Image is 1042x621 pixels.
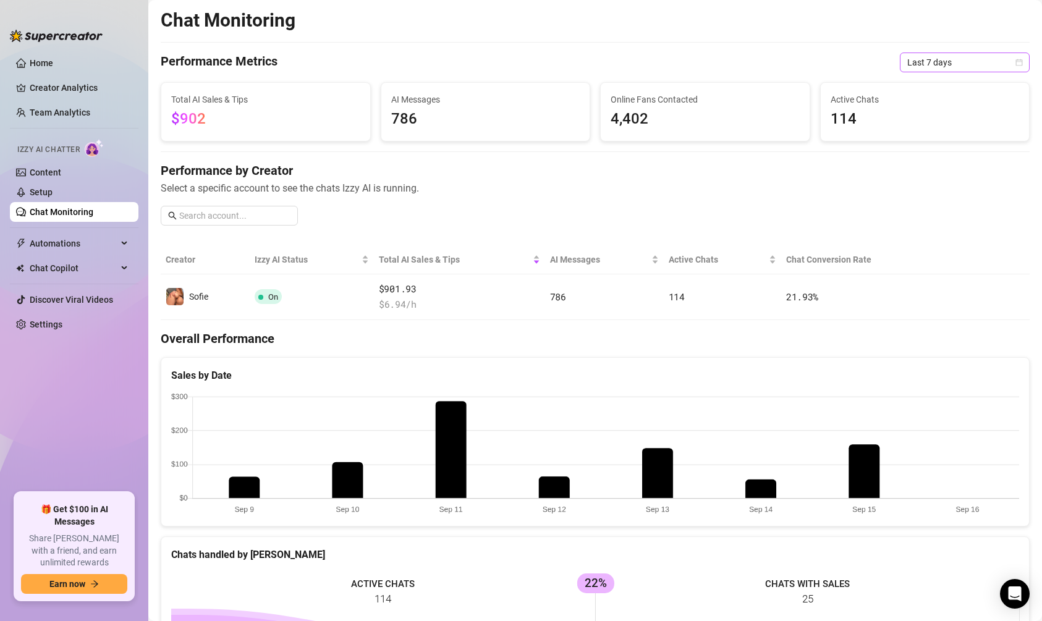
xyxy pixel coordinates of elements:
img: Sofie [166,288,184,305]
img: AI Chatter [85,139,104,157]
th: Active Chats [664,245,781,274]
span: Chat Copilot [30,258,117,278]
span: Total AI Sales & Tips [171,93,360,106]
span: On [268,292,278,302]
h2: Chat Monitoring [161,9,295,32]
span: Sofie [189,292,208,302]
span: AI Messages [391,93,580,106]
img: logo-BBDzfeDw.svg [10,30,103,42]
span: Izzy AI Status [255,253,358,266]
h4: Performance Metrics [161,53,277,72]
span: thunderbolt [16,239,26,248]
span: Active Chats [831,93,1020,106]
span: 786 [391,108,580,131]
span: arrow-right [90,580,99,588]
th: Chat Conversion Rate [781,245,943,274]
span: 786 [550,290,566,303]
a: Chat Monitoring [30,207,93,217]
a: Setup [30,187,53,197]
div: Chats handled by [PERSON_NAME] [171,547,1019,562]
span: 4,402 [611,108,800,131]
span: 🎁 Get $100 in AI Messages [21,504,127,528]
a: Team Analytics [30,108,90,117]
span: Last 7 days [907,53,1022,72]
span: Online Fans Contacted [611,93,800,106]
a: Settings [30,319,62,329]
span: AI Messages [550,253,649,266]
h4: Overall Performance [161,330,1030,347]
span: Select a specific account to see the chats Izzy AI is running. [161,180,1030,196]
span: 114 [831,108,1020,131]
div: Open Intercom Messenger [1000,579,1030,609]
span: Earn now [49,579,85,589]
input: Search account... [179,209,290,222]
th: Creator [161,245,250,274]
a: Content [30,167,61,177]
span: Automations [30,234,117,253]
span: 21.93 % [786,290,818,303]
span: search [168,211,177,220]
span: Share [PERSON_NAME] with a friend, and earn unlimited rewards [21,533,127,569]
th: Total AI Sales & Tips [374,245,545,274]
span: $902 [171,110,206,127]
span: Izzy AI Chatter [17,144,80,156]
button: Earn nowarrow-right [21,574,127,594]
a: Home [30,58,53,68]
img: Chat Copilot [16,264,24,272]
div: Sales by Date [171,368,1019,383]
a: Creator Analytics [30,78,129,98]
span: Total AI Sales & Tips [379,253,530,266]
h4: Performance by Creator [161,162,1030,179]
a: Discover Viral Videos [30,295,113,305]
span: $901.93 [379,282,540,297]
span: 114 [669,290,685,303]
th: AI Messages [545,245,664,274]
th: Izzy AI Status [250,245,373,274]
span: $ 6.94 /h [379,297,540,312]
span: calendar [1015,59,1023,66]
span: Active Chats [669,253,766,266]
